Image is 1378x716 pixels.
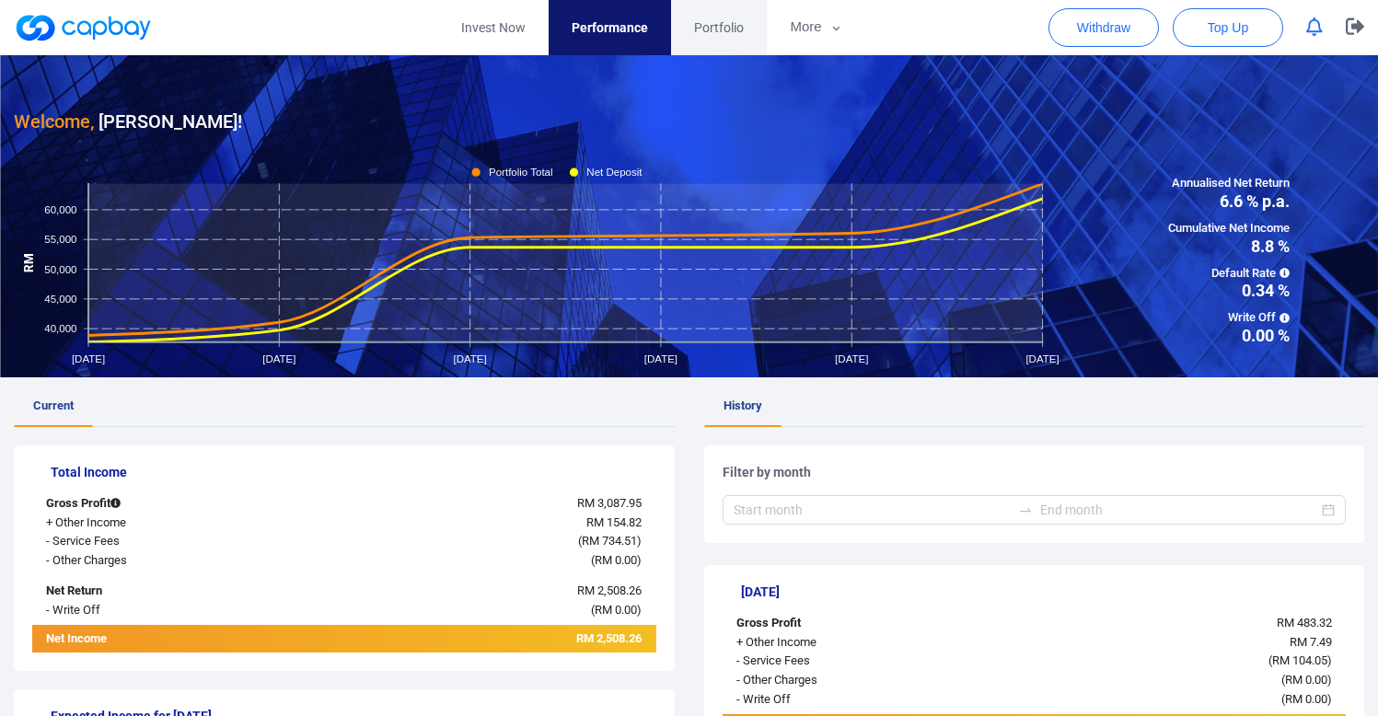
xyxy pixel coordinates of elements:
[51,464,656,480] h5: Total Income
[1168,308,1290,328] span: Write Off
[723,671,982,690] div: - Other Charges
[32,601,292,620] div: - Write Off
[1040,500,1318,520] input: End month
[44,203,76,214] tspan: 60,000
[734,500,1012,520] input: Start month
[1272,653,1327,667] span: RM 104.05
[14,110,94,133] span: Welcome,
[1173,8,1283,47] button: Top Up
[1168,174,1290,193] span: Annualised Net Return
[1168,193,1290,210] span: 6.6 % p.a.
[32,494,292,514] div: Gross Profit
[44,293,76,304] tspan: 45,000
[1168,264,1290,283] span: Default Rate
[595,603,637,617] span: RM 0.00
[32,629,292,652] div: Net Income
[44,263,76,274] tspan: 50,000
[577,496,642,510] span: RM 3,087.95
[576,631,642,645] span: RM 2,508.26
[1285,673,1327,687] span: RM 0.00
[454,353,487,364] tspan: [DATE]
[572,17,648,38] span: Performance
[723,633,982,652] div: + Other Income
[44,323,76,334] tspan: 40,000
[835,353,868,364] tspan: [DATE]
[33,398,74,412] span: Current
[262,353,295,364] tspan: [DATE]
[32,551,292,571] div: - Other Charges
[1018,502,1033,517] span: to
[577,583,642,597] span: RM 2,508.26
[723,464,1347,480] h5: Filter by month
[694,17,744,38] span: Portfolio
[489,167,553,178] tspan: Portfolio Total
[1168,328,1290,344] span: 0.00 %
[22,253,36,272] tspan: RM
[1168,219,1290,238] span: Cumulative Net Income
[1290,635,1332,649] span: RM 7.49
[72,353,105,364] tspan: [DATE]
[723,614,982,633] div: Gross Profit
[1277,616,1332,629] span: RM 483.32
[292,532,655,551] div: ( )
[724,398,762,412] span: History
[32,582,292,601] div: Net Return
[1208,18,1248,37] span: Top Up
[586,515,642,529] span: RM 154.82
[595,553,637,567] span: RM 0.00
[292,551,655,571] div: ( )
[1285,692,1327,706] span: RM 0.00
[582,534,637,548] span: RM 734.51
[644,353,677,364] tspan: [DATE]
[741,583,1347,600] h5: [DATE]
[723,652,982,671] div: - Service Fees
[1025,353,1059,364] tspan: [DATE]
[1168,238,1290,255] span: 8.8 %
[586,167,643,178] tspan: Net Deposit
[32,532,292,551] div: - Service Fees
[982,690,1346,710] div: ( )
[723,690,982,710] div: - Write Off
[292,601,655,620] div: ( )
[14,107,242,136] h3: [PERSON_NAME] !
[1168,283,1290,299] span: 0.34 %
[44,234,76,245] tspan: 55,000
[982,671,1346,690] div: ( )
[32,514,292,533] div: + Other Income
[1018,502,1033,517] span: swap-right
[982,652,1346,671] div: ( )
[1048,8,1159,47] button: Withdraw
